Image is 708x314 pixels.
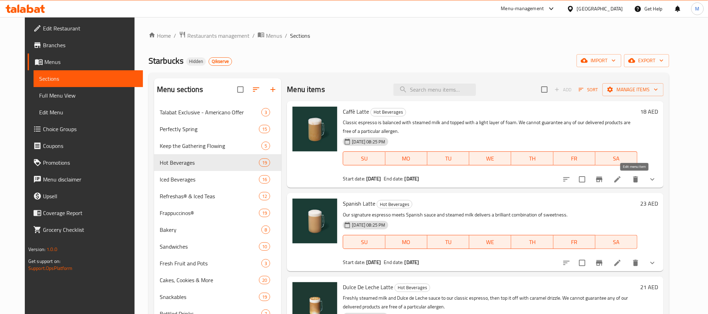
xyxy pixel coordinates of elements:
[395,284,430,292] div: Hot Beverages
[430,237,467,247] span: TU
[261,259,270,267] div: items
[261,108,270,116] div: items
[160,158,259,167] span: Hot Beverages
[174,31,176,40] li: /
[154,238,282,255] div: Sandwiches10
[377,200,412,208] span: Hot Beverages
[695,5,700,13] span: M
[262,227,270,233] span: 8
[258,31,282,40] a: Menus
[259,277,270,284] span: 20
[349,138,388,145] span: [DATE] 08:25 PM
[290,31,310,40] span: Sections
[598,154,635,164] span: SA
[292,107,337,151] img: Caffè Latte
[262,143,270,149] span: 5
[343,118,637,136] p: Classic espresso is balanced with steamed milk and topped with a light layer of foam. We cannot g...
[556,154,593,164] span: FR
[43,142,137,150] span: Coupons
[160,226,261,234] div: Bakery
[149,53,183,69] span: Starbucks
[28,205,143,221] a: Coverage Report
[28,154,143,171] a: Promotions
[259,158,270,167] div: items
[514,237,550,247] span: TH
[366,174,381,183] b: [DATE]
[186,58,206,64] span: Hidden
[624,54,669,67] button: export
[472,237,508,247] span: WE
[259,176,270,183] span: 16
[514,154,550,164] span: TH
[261,142,270,150] div: items
[577,54,621,67] button: import
[577,84,600,95] button: Sort
[370,108,406,116] div: Hot Beverages
[154,171,282,188] div: Iced Beverages16
[160,276,259,284] div: Cakes, Cookies & More
[644,255,661,271] button: show more
[579,86,598,94] span: Sort
[343,106,369,117] span: Caffè Latte
[558,171,575,188] button: sort-choices
[384,258,403,267] span: End date:
[558,255,575,271] button: sort-choices
[154,188,282,205] div: Refreshas® & Iced Teas12
[613,259,622,267] a: Edit menu item
[349,222,388,228] span: [DATE] 08:25 PM
[598,237,635,247] span: SA
[160,209,259,217] span: Frappuccinos®
[574,84,602,95] span: Sort items
[154,104,282,121] div: Talabat Exclusive - Americano Offer3
[371,108,406,116] span: Hot Beverages
[640,282,658,292] h6: 21 AED
[259,293,270,301] div: items
[554,151,595,165] button: FR
[577,5,623,13] div: [GEOGRAPHIC_DATA]
[427,151,469,165] button: TU
[248,81,265,98] span: Sort sections
[149,31,669,40] nav: breadcrumb
[582,56,616,65] span: import
[43,226,137,234] span: Grocery Checklist
[343,174,365,183] span: Start date:
[430,154,467,164] span: TU
[28,137,143,154] a: Coupons
[259,210,270,216] span: 19
[343,294,637,311] p: Freshly steamed milk and Dulce de Leche sauce to our classic espresso, then top it off with caram...
[44,58,137,66] span: Menus
[179,31,250,40] a: Restaurants management
[34,70,143,87] a: Sections
[160,293,259,301] span: Snackables
[160,142,261,150] span: Keep the Gathering Flowing
[46,245,57,254] span: 1.0.0
[292,199,337,243] img: Spanish Latte
[28,171,143,188] a: Menu disclaimer
[259,294,270,300] span: 19
[259,126,270,133] span: 15
[556,237,593,247] span: FR
[287,84,325,95] h2: Menu items
[160,242,259,251] span: Sandwiches
[608,85,658,94] span: Manage items
[405,174,419,183] b: [DATE]
[259,159,270,166] span: 19
[395,284,430,292] span: Hot Beverages
[39,74,137,83] span: Sections
[154,221,282,238] div: Bakery8
[644,171,661,188] button: show more
[252,31,255,40] li: /
[393,84,476,96] input: search
[154,272,282,288] div: Cakes, Cookies & More20
[160,192,259,200] div: Refreshas® & Iced Teas
[28,20,143,37] a: Edit Restaurant
[39,108,137,116] span: Edit Menu
[160,259,261,267] div: Fresh Fruit and Pots
[43,24,137,33] span: Edit Restaurant
[28,188,143,205] a: Upsell
[346,154,382,164] span: SU
[366,258,381,267] b: [DATE]
[186,57,206,66] div: Hidden
[501,5,544,13] div: Menu-management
